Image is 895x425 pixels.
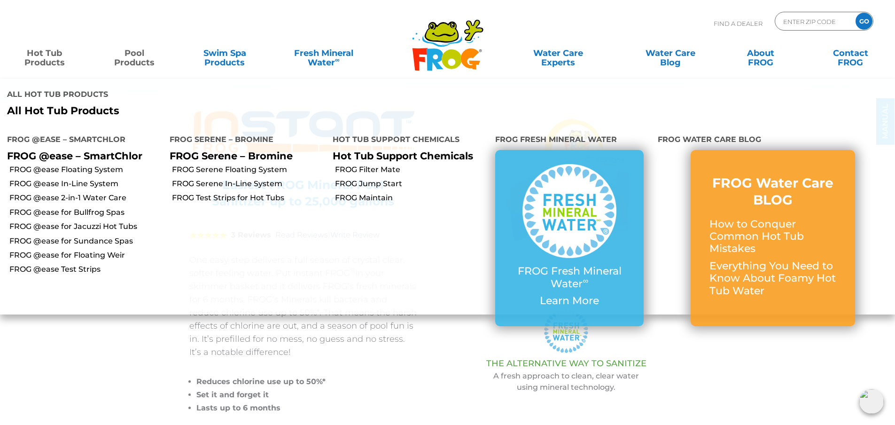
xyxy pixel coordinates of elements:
a: Hot TubProducts [9,44,79,63]
p: A fresh approach to clean, clear water using mineral technology. [441,370,692,393]
h4: FROG Serene – Bromine [170,131,318,150]
a: FROG @ease for Floating Weir [9,250,163,260]
p: Learn More [514,295,625,307]
a: All Hot Tub Products [7,105,441,117]
p: FROG @ease – SmartChlor [7,150,156,162]
p: Find A Dealer [714,12,763,35]
li: Lasts up to 6 months [196,401,417,415]
h4: FROG Fresh Mineral Water [495,131,644,150]
li: Reduces chlorine use up to 50%* [196,375,417,388]
sup: ∞ [335,56,340,63]
a: FROG @ease In-Line System [9,179,163,189]
h4: FROG @ease – SmartChlor [7,131,156,150]
a: FROG Serene Floating System [172,165,325,175]
a: FROG Test Strips for Hot Tubs [172,193,325,203]
a: Swim SpaProducts [190,44,260,63]
a: FROG @ease for Sundance Spas [9,236,163,246]
a: FROG @ease 2-in-1 Water Care [9,193,163,203]
a: FROG @ease Floating System [9,165,163,175]
li: Set it and forget it [196,388,417,401]
a: PoolProducts [100,44,170,63]
a: FROG Maintain [335,193,488,203]
p: FROG Serene – Bromine [170,150,318,162]
h4: Hot Tub Support Chemicals [333,131,481,150]
a: ContactFROG [816,44,886,63]
a: FROG Serene In-Line System [172,179,325,189]
sup: ∞ [583,276,588,285]
p: Hot Tub Support Chemicals [333,150,481,162]
h3: FROG Water Care BLOG [709,174,836,209]
a: FROG @ease for Bullfrog Spas [9,207,163,218]
p: Everything You Need to Know About Foamy Hot Tub Water [709,260,836,297]
a: FROG Filter Mate [335,165,488,175]
a: FROG Water Care BLOG How to Conquer Common Hot Tub Mistakes Everything You Need to Know About Foa... [709,174,836,302]
a: FROG @ease Test Strips [9,264,163,275]
p: FROG Fresh Mineral Water [514,265,625,290]
a: AboutFROG [725,44,795,63]
img: openIcon [859,389,884,414]
h3: THE ALTERNATIVE WAY TO SANITIZE [441,359,692,368]
a: Fresh MineralWater∞ [280,44,367,63]
h4: FROG Water Care Blog [658,131,888,150]
p: How to Conquer Common Hot Tub Mistakes [709,218,836,255]
a: Water CareBlog [635,44,705,63]
h4: All Hot Tub Products [7,86,441,105]
input: GO [856,13,872,30]
a: Water CareExperts [501,44,615,63]
a: FROG @ease for Jacuzzi Hot Tubs [9,221,163,232]
input: Zip Code Form [782,15,846,28]
a: FROG Jump Start [335,179,488,189]
a: FROG Fresh Mineral Water∞ Learn More [514,164,625,312]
